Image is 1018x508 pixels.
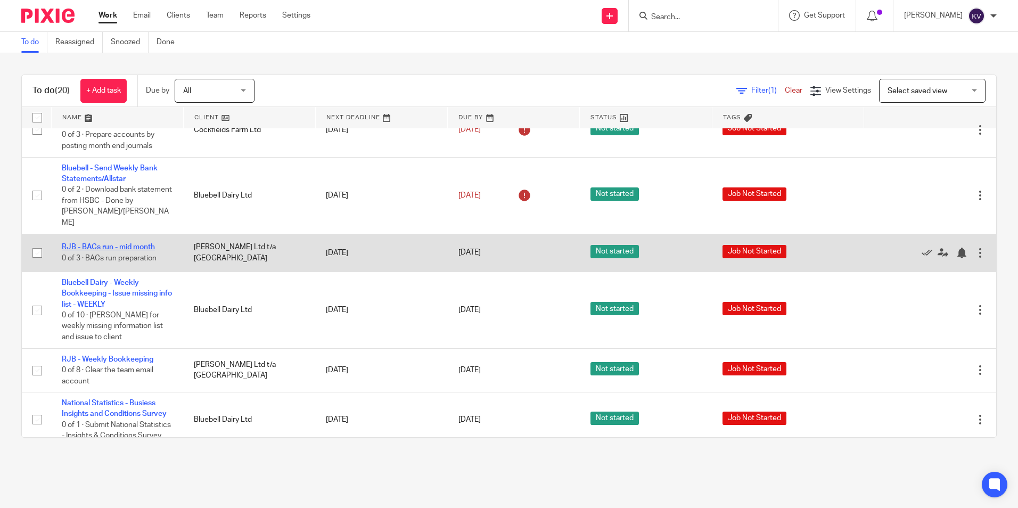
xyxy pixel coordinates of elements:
[32,85,70,96] h1: To do
[590,245,639,258] span: Not started
[183,392,315,447] td: Bluebell Dairy Ltd
[458,249,481,257] span: [DATE]
[825,87,871,94] span: View Settings
[723,187,786,201] span: Job Not Started
[55,86,70,95] span: (20)
[590,122,639,135] span: Not started
[458,192,481,199] span: [DATE]
[315,157,447,234] td: [DATE]
[723,302,786,315] span: Job Not Started
[590,412,639,425] span: Not started
[751,87,785,94] span: Filter
[458,416,481,423] span: [DATE]
[723,114,741,120] span: Tags
[922,248,938,258] a: Mark as done
[785,87,802,94] a: Clear
[55,32,103,53] a: Reassigned
[62,186,172,227] span: 0 of 2 · Download bank statement from HSBC - Done by [PERSON_NAME]/[PERSON_NAME]
[157,32,183,53] a: Done
[111,32,149,53] a: Snoozed
[183,234,315,272] td: [PERSON_NAME] Ltd t/a [GEOGRAPHIC_DATA]
[62,279,172,308] a: Bluebell Dairy - Weekly Bookkeeping - Issue missing info list - WEEKLY
[206,10,224,21] a: Team
[768,87,777,94] span: (1)
[315,234,447,272] td: [DATE]
[62,312,163,341] span: 0 of 10 · [PERSON_NAME] for weekly missing information list and issue to client
[167,10,190,21] a: Clients
[183,272,315,348] td: Bluebell Dairy Ltd
[21,9,75,23] img: Pixie
[590,187,639,201] span: Not started
[590,362,639,375] span: Not started
[183,87,191,95] span: All
[723,122,786,135] span: Job Not Started
[590,302,639,315] span: Not started
[650,13,746,22] input: Search
[62,366,153,385] span: 0 of 8 · Clear the team email account
[968,7,985,24] img: svg%3E
[723,412,786,425] span: Job Not Started
[146,85,169,96] p: Due by
[904,10,963,21] p: [PERSON_NAME]
[282,10,310,21] a: Settings
[80,79,127,103] a: + Add task
[804,12,845,19] span: Get Support
[62,165,158,183] a: Bluebell - Send Weekly Bank Statements/Allstar
[62,399,167,417] a: National Statistics - Busiess Insights and Conditions Survey
[315,348,447,392] td: [DATE]
[240,10,266,21] a: Reports
[888,87,947,95] span: Select saved view
[458,306,481,314] span: [DATE]
[458,126,481,134] span: [DATE]
[183,102,315,157] td: Cockfields Farm Ltd
[62,421,171,440] span: 0 of 1 · Submit National Statistics - Insights & Conditions Survey
[183,348,315,392] td: [PERSON_NAME] Ltd t/a [GEOGRAPHIC_DATA]
[723,362,786,375] span: Job Not Started
[62,132,154,150] span: 0 of 3 · Prepare accounts by posting month end journals
[62,356,153,363] a: RJB - Weekly Bookkeeping
[21,32,47,53] a: To do
[183,157,315,234] td: Bluebell Dairy Ltd
[315,272,447,348] td: [DATE]
[62,243,155,251] a: RJB - BACs run - mid month
[62,255,157,262] span: 0 of 3 · BACs run preparation
[133,10,151,21] a: Email
[315,392,447,447] td: [DATE]
[458,366,481,374] span: [DATE]
[315,102,447,157] td: [DATE]
[98,10,117,21] a: Work
[723,245,786,258] span: Job Not Started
